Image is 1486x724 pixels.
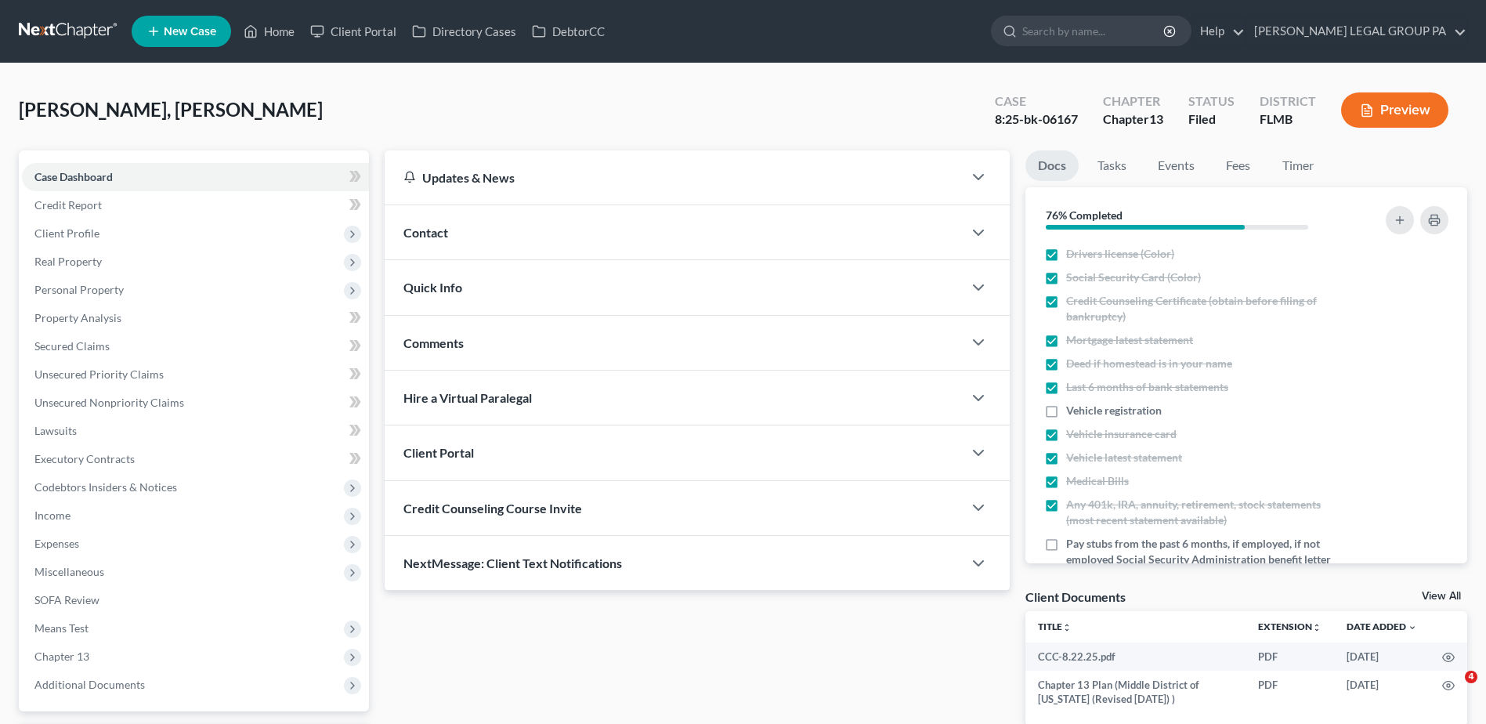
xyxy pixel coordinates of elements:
[22,304,369,332] a: Property Analysis
[1465,671,1477,683] span: 4
[34,226,99,240] span: Client Profile
[22,389,369,417] a: Unsecured Nonpriority Claims
[1334,643,1430,671] td: [DATE]
[34,565,104,578] span: Miscellaneous
[1260,110,1316,129] div: FLMB
[1066,293,1343,324] span: Credit Counseling Certificate (obtain before filing of bankruptcy)
[403,501,582,516] span: Credit Counseling Course Invite
[1341,92,1448,128] button: Preview
[34,255,102,268] span: Real Property
[34,678,145,691] span: Additional Documents
[404,17,524,45] a: Directory Cases
[1038,621,1072,632] a: Titleunfold_more
[34,452,135,465] span: Executory Contracts
[1025,588,1126,605] div: Client Documents
[403,445,474,460] span: Client Portal
[1145,150,1207,181] a: Events
[34,396,184,409] span: Unsecured Nonpriority Claims
[22,191,369,219] a: Credit Report
[1066,270,1201,285] span: Social Security Card (Color)
[1149,111,1163,126] span: 13
[1022,16,1166,45] input: Search by name...
[22,586,369,614] a: SOFA Review
[1192,17,1245,45] a: Help
[34,593,99,606] span: SOFA Review
[1422,591,1461,602] a: View All
[1433,671,1470,708] iframe: Intercom live chat
[1025,150,1079,181] a: Docs
[1246,643,1334,671] td: PDF
[1062,623,1072,632] i: unfold_more
[34,170,113,183] span: Case Dashboard
[22,360,369,389] a: Unsecured Priority Claims
[524,17,613,45] a: DebtorCC
[1260,92,1316,110] div: District
[1334,671,1430,714] td: [DATE]
[34,537,79,550] span: Expenses
[1213,150,1264,181] a: Fees
[1046,208,1123,222] strong: 76% Completed
[19,98,323,121] span: [PERSON_NAME], [PERSON_NAME]
[995,110,1078,129] div: 8:25-bk-06167
[22,332,369,360] a: Secured Claims
[1066,379,1228,395] span: Last 6 months of bank statements
[34,621,89,635] span: Means Test
[403,280,462,295] span: Quick Info
[403,335,464,350] span: Comments
[995,92,1078,110] div: Case
[1258,621,1321,632] a: Extensionunfold_more
[302,17,404,45] a: Client Portal
[403,169,944,186] div: Updates & News
[22,163,369,191] a: Case Dashboard
[34,198,102,212] span: Credit Report
[1188,92,1235,110] div: Status
[34,339,110,353] span: Secured Claims
[1025,671,1246,714] td: Chapter 13 Plan (Middle District of [US_STATE] (Revised [DATE]) )
[1066,403,1162,418] span: Vehicle registration
[1103,110,1163,129] div: Chapter
[1066,497,1343,528] span: Any 401k, IRA, annuity, retirement, stock statements (most recent statement available)
[34,480,177,494] span: Codebtors Insiders & Notices
[1347,621,1417,632] a: Date Added expand_more
[34,367,164,381] span: Unsecured Priority Claims
[1312,623,1321,632] i: unfold_more
[403,390,532,405] span: Hire a Virtual Paralegal
[403,225,448,240] span: Contact
[1025,643,1246,671] td: CCC-8.22.25.pdf
[236,17,302,45] a: Home
[1246,17,1466,45] a: [PERSON_NAME] LEGAL GROUP PA
[1066,426,1177,442] span: Vehicle insurance card
[164,26,216,38] span: New Case
[34,509,71,522] span: Income
[1408,623,1417,632] i: expand_more
[1066,536,1343,583] span: Pay stubs from the past 6 months, if employed, if not employed Social Security Administration ben...
[1066,246,1174,262] span: Drivers license (Color)
[1066,450,1182,465] span: Vehicle latest statement
[1103,92,1163,110] div: Chapter
[22,417,369,445] a: Lawsuits
[34,424,77,437] span: Lawsuits
[1066,356,1232,371] span: Deed if homestead is in your name
[1246,671,1334,714] td: PDF
[22,445,369,473] a: Executory Contracts
[34,283,124,296] span: Personal Property
[1085,150,1139,181] a: Tasks
[34,650,89,663] span: Chapter 13
[1066,473,1129,489] span: Medical Bills
[1188,110,1235,129] div: Filed
[403,556,622,570] span: NextMessage: Client Text Notifications
[1270,150,1326,181] a: Timer
[34,311,121,324] span: Property Analysis
[1066,332,1193,348] span: Mortgage latest statement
